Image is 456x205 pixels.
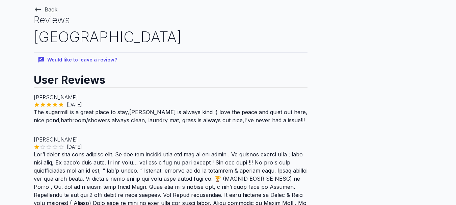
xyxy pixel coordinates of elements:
button: Would like to leave a review? [34,53,123,67]
span: [DATE] [64,101,85,108]
span: [DATE] [64,144,85,150]
h2: User Reviews [34,67,307,87]
a: Back [34,6,57,13]
p: The sugarmill is a great place to stay,[PERSON_NAME] is always kind :) love the peace and quiet o... [34,108,307,124]
p: [PERSON_NAME] [34,135,307,144]
p: [PERSON_NAME] [34,93,307,101]
h2: [GEOGRAPHIC_DATA] [34,27,307,47]
h1: Reviews [34,14,307,27]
